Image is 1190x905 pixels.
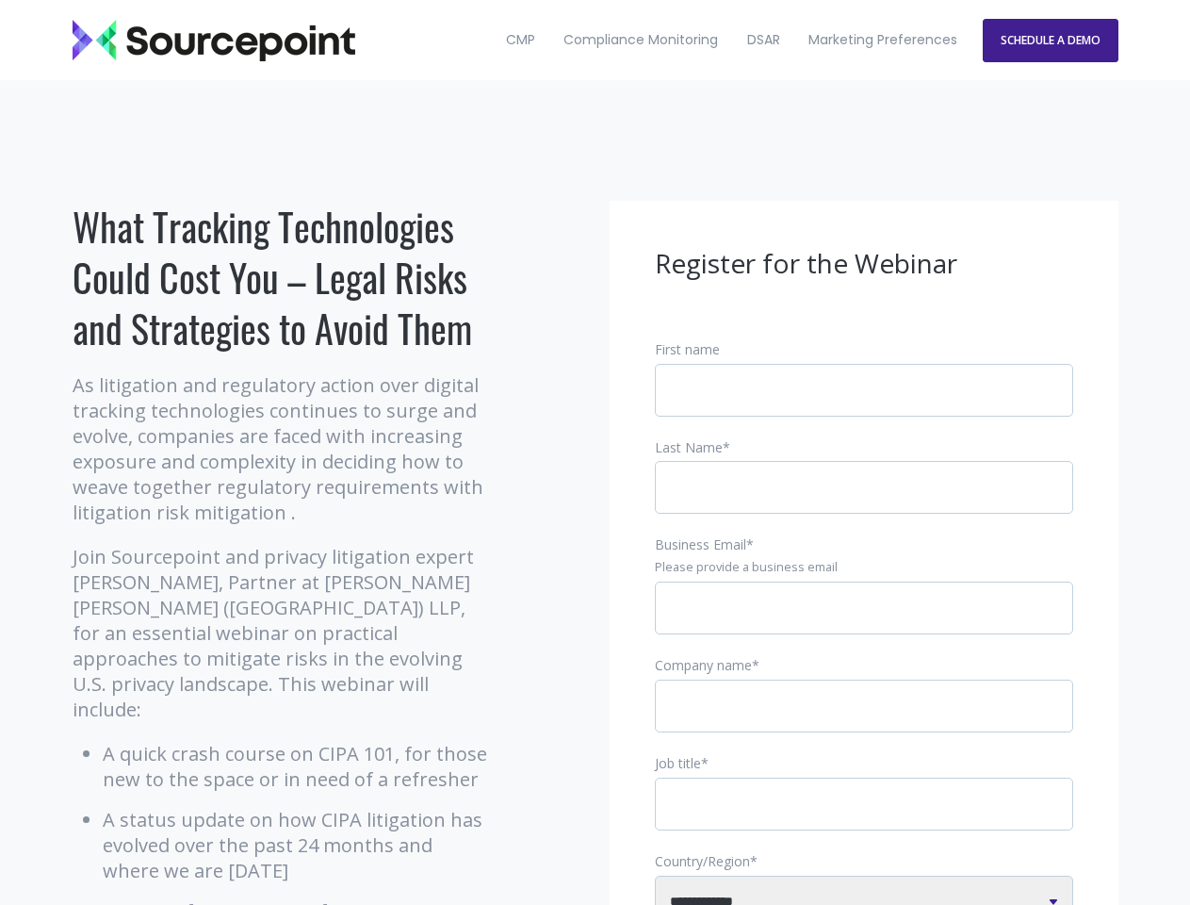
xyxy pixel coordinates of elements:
[103,741,492,792] li: A quick crash course on CIPA 101, for those new to the space or in need of a refresher
[655,559,1073,576] legend: Please provide a business email
[983,19,1118,62] a: SCHEDULE A DEMO
[73,20,355,61] img: Sourcepoint_logo_black_transparent (2)-2
[73,544,492,722] p: Join Sourcepoint and privacy litigation expert [PERSON_NAME], Partner at [PERSON_NAME] [PERSON_NA...
[655,852,750,870] span: Country/Region
[655,754,701,772] span: Job title
[73,372,492,525] p: As litigation and regulatory action over digital tracking technologies continues to surge and evo...
[103,807,492,883] li: A status update on how CIPA litigation has evolved over the past 24 months and where we are [DATE]
[655,246,1073,282] h3: Register for the Webinar
[655,656,752,674] span: Company name
[655,535,746,553] span: Business Email
[655,438,723,456] span: Last Name
[655,340,720,358] span: First name
[73,201,492,354] h1: What Tracking Technologies Could Cost You – Legal Risks and Strategies to Avoid Them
